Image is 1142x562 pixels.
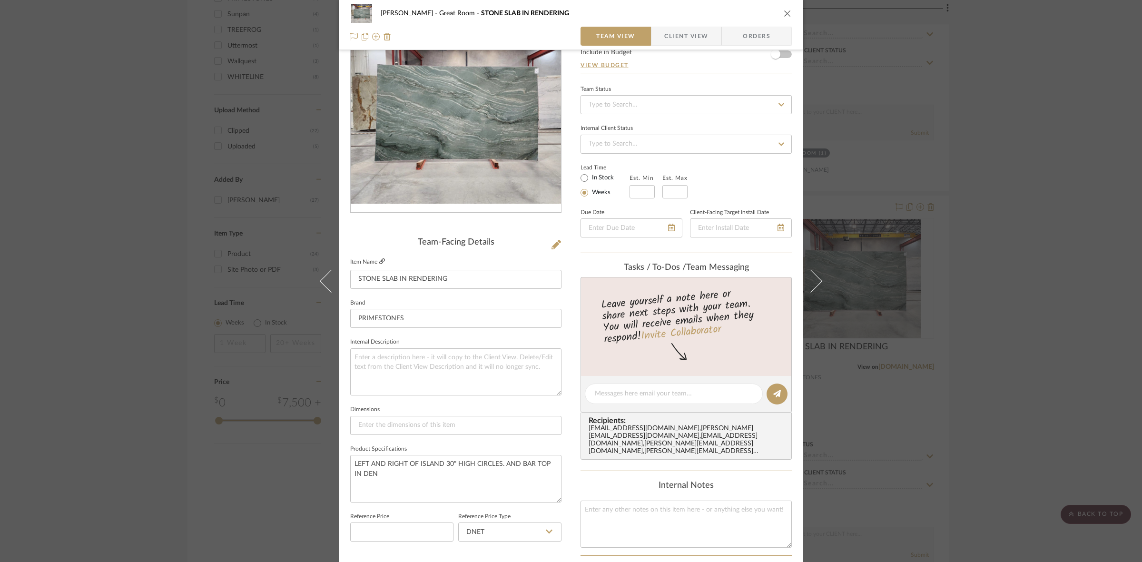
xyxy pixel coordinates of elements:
[590,174,614,182] label: In Stock
[783,9,792,18] button: close
[596,27,635,46] span: Team View
[581,481,792,491] div: Internal Notes
[350,237,561,248] div: Team-Facing Details
[350,309,561,328] input: Enter Brand
[581,95,792,114] input: Type to Search…
[350,447,407,452] label: Product Specifications
[589,425,788,455] div: [EMAIL_ADDRESS][DOMAIN_NAME] , [PERSON_NAME][EMAIL_ADDRESS][DOMAIN_NAME] , [EMAIL_ADDRESS][DOMAIN...
[662,175,688,181] label: Est. Max
[350,270,561,289] input: Enter Item Name
[581,126,633,131] div: Internal Client Status
[351,15,561,204] div: 0
[581,135,792,154] input: Type to Search…
[350,340,400,345] label: Internal Description
[350,301,365,306] label: Brand
[381,10,439,17] span: [PERSON_NAME]
[350,4,373,23] img: ce84083f-4421-4287-8140-0c78dc387a41_48x40.jpg
[732,27,781,46] span: Orders
[581,172,630,198] mat-radio-group: Select item type
[581,61,792,69] a: View Budget
[350,514,389,519] label: Reference Price
[481,10,569,17] span: STONE SLAB IN RENDERING
[690,210,769,215] label: Client-Facing Target Install Date
[690,218,792,237] input: Enter Install Date
[630,175,654,181] label: Est. Min
[581,163,630,172] label: Lead Time
[350,407,380,412] label: Dimensions
[581,263,792,273] div: team Messaging
[664,27,708,46] span: Client View
[581,218,682,237] input: Enter Due Date
[624,263,686,272] span: Tasks / To-Dos /
[640,321,722,345] a: Invite Collaborator
[581,210,604,215] label: Due Date
[350,258,385,266] label: Item Name
[581,87,611,92] div: Team Status
[458,514,511,519] label: Reference Price Type
[350,416,561,435] input: Enter the dimensions of this item
[590,188,610,197] label: Weeks
[589,416,788,425] span: Recipients:
[580,284,793,347] div: Leave yourself a note here or share next steps with your team. You will receive emails when they ...
[439,10,481,17] span: Great Room
[351,15,561,204] img: ce84083f-4421-4287-8140-0c78dc387a41_436x436.jpg
[384,33,391,40] img: Remove from project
